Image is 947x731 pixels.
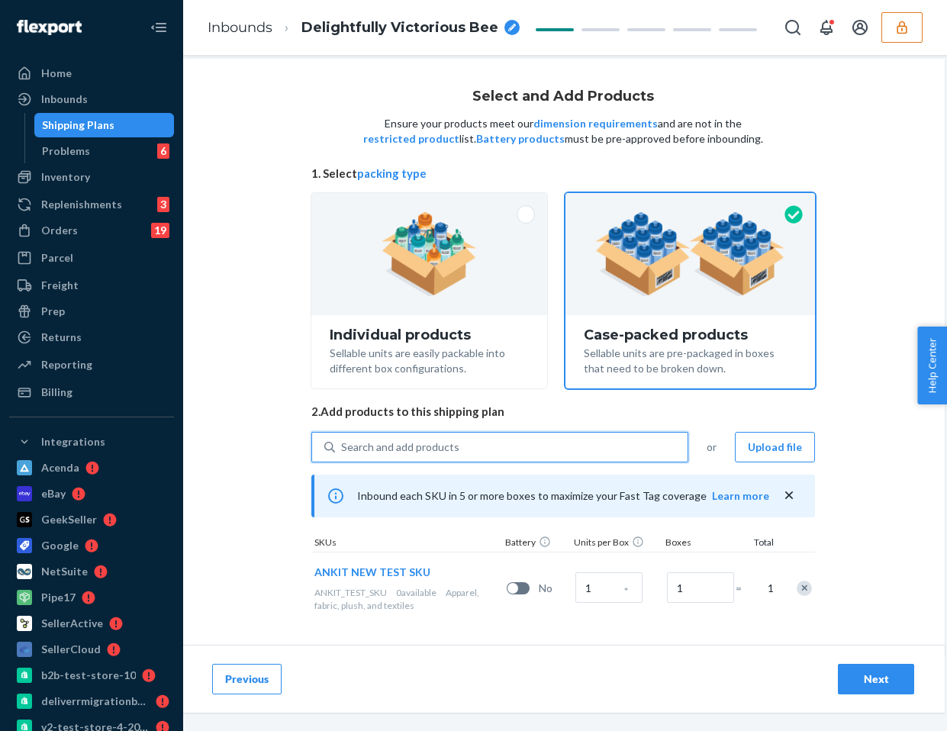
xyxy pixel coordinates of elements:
[157,197,169,212] div: 3
[357,166,427,182] button: packing type
[9,637,174,662] a: SellerCloud
[41,512,97,527] div: GeekSeller
[539,581,569,596] span: No
[212,664,282,694] button: Previous
[34,113,175,137] a: Shipping Plans
[759,581,774,596] span: 1
[797,581,812,596] div: Remove Item
[838,664,914,694] button: Next
[396,587,436,598] span: 0 available
[314,587,387,598] span: ANKIT_TEST_SKU
[584,343,797,376] div: Sellable units are pre-packaged in boxes that need to be broken down.
[363,131,459,147] button: restricted product
[9,611,174,636] a: SellerActive
[9,246,174,270] a: Parcel
[41,92,88,107] div: Inbounds
[41,668,136,683] div: b2b-test-store-10
[707,440,717,455] span: or
[41,250,73,266] div: Parcel
[311,404,815,420] span: 2. Add products to this shipping plan
[9,192,174,217] a: Replenishments3
[41,357,92,372] div: Reporting
[41,538,79,553] div: Google
[781,488,797,504] button: close
[9,165,174,189] a: Inventory
[41,66,72,81] div: Home
[314,586,501,612] div: Apparel, fabric, plush, and textiles
[476,131,565,147] button: Battery products
[41,486,66,501] div: eBay
[9,585,174,610] a: Pipe17
[151,223,169,238] div: 19
[34,139,175,163] a: Problems6
[845,12,875,43] button: Open account menu
[9,273,174,298] a: Freight
[311,166,815,182] span: 1. Select
[9,299,174,324] a: Prep
[735,432,815,462] button: Upload file
[41,590,76,605] div: Pipe17
[42,118,114,133] div: Shipping Plans
[917,327,947,404] button: Help Center
[584,327,797,343] div: Case-packed products
[9,689,174,713] a: deliverrmigrationbasictest
[9,456,174,480] a: Acenda
[9,218,174,243] a: Orders19
[41,460,79,475] div: Acenda
[41,197,122,212] div: Replenishments
[778,12,808,43] button: Open Search Box
[311,475,815,517] div: Inbound each SKU in 5 or more boxes to maximize your Fast Tag coverage
[41,694,150,709] div: deliverrmigrationbasictest
[41,278,79,293] div: Freight
[314,565,430,578] span: ANKIT NEW TEST SKU
[9,430,174,454] button: Integrations
[41,330,82,345] div: Returns
[9,380,174,404] a: Billing
[851,671,901,687] div: Next
[533,116,658,131] button: dimension requirements
[41,304,65,319] div: Prep
[41,564,88,579] div: NetSuite
[9,87,174,111] a: Inbounds
[341,440,459,455] div: Search and add products
[9,481,174,506] a: eBay
[143,12,174,43] button: Close Navigation
[9,507,174,532] a: GeekSeller
[41,642,101,657] div: SellerCloud
[17,20,82,35] img: Flexport logo
[41,169,90,185] div: Inventory
[9,353,174,377] a: Reporting
[662,536,739,552] div: Boxes
[9,325,174,349] a: Returns
[41,223,78,238] div: Orders
[571,536,662,552] div: Units per Box
[41,434,105,449] div: Integrations
[9,533,174,558] a: Google
[41,616,103,631] div: SellerActive
[9,61,174,85] a: Home
[311,536,502,552] div: SKUs
[314,565,430,580] button: ANKIT NEW TEST SKU
[595,212,785,296] img: case-pack.59cecea509d18c883b923b81aeac6d0b.png
[157,143,169,159] div: 6
[382,212,477,296] img: individual-pack.facf35554cb0f1810c75b2bd6df2d64e.png
[9,559,174,584] a: NetSuite
[42,143,90,159] div: Problems
[739,536,777,552] div: Total
[502,536,571,552] div: Battery
[330,343,529,376] div: Sellable units are easily packable into different box configurations.
[208,19,272,36] a: Inbounds
[472,89,654,105] h1: Select and Add Products
[41,385,72,400] div: Billing
[195,5,532,50] ol: breadcrumbs
[811,12,842,43] button: Open notifications
[301,18,498,38] span: Delightfully Victorious Bee
[667,572,734,603] input: Number of boxes
[712,488,769,504] button: Learn more
[736,581,751,596] span: =
[362,116,765,147] p: Ensure your products meet our and are not in the list. must be pre-approved before inbounding.
[9,663,174,688] a: b2b-test-store-10
[330,327,529,343] div: Individual products
[575,572,643,603] input: Case Quantity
